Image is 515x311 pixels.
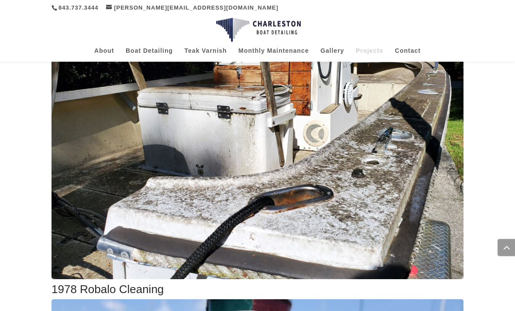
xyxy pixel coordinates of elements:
[238,48,309,62] a: Monthly Maintenance
[106,4,278,11] a: [PERSON_NAME][EMAIL_ADDRESS][DOMAIN_NAME]
[58,4,99,11] a: 843.737.3444
[185,48,227,62] a: Teak Varnish
[216,18,301,42] img: Charleston Boat Detailing
[94,48,114,62] a: About
[51,60,463,279] img: 1978 Robalo Cleaning
[395,48,421,62] a: Contact
[126,48,173,62] a: Boat Detailing
[51,283,164,296] a: 1978 Robalo Cleaning
[320,48,344,62] a: Gallery
[356,48,383,62] a: Projects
